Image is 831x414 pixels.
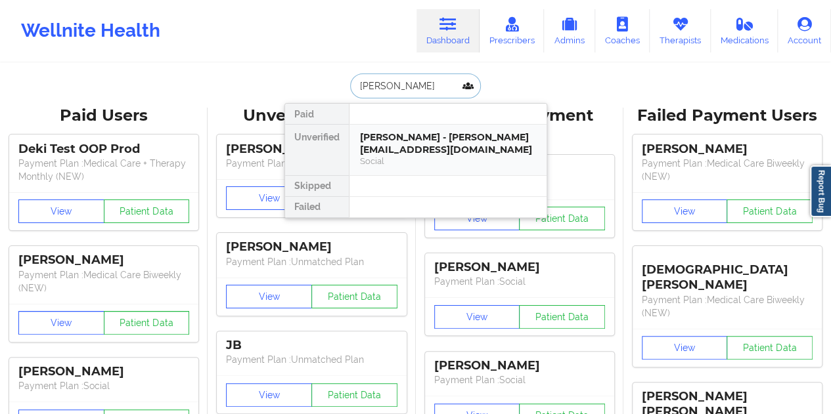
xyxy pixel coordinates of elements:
[642,142,813,157] div: [PERSON_NAME]
[810,165,831,217] a: Report Bug
[519,305,605,329] button: Patient Data
[18,199,104,223] button: View
[642,157,813,183] p: Payment Plan : Medical Care Biweekly (NEW)
[434,207,520,230] button: View
[18,268,189,295] p: Payment Plan : Medical Care Biweekly (NEW)
[360,131,536,155] div: [PERSON_NAME] - [PERSON_NAME][EMAIL_ADDRESS][DOMAIN_NAME]
[727,336,813,360] button: Patient Data
[226,239,397,255] div: [PERSON_NAME]
[226,338,397,353] div: JB
[226,383,312,407] button: View
[285,125,349,176] div: Unverified
[311,285,397,308] button: Patient Data
[18,157,189,183] p: Payment Plan : Medical Care + Therapy Monthly (NEW)
[711,9,778,52] a: Medications
[642,293,813,320] p: Payment Plan : Medical Care Biweekly (NEW)
[727,199,813,223] button: Patient Data
[285,104,349,125] div: Paid
[434,358,605,373] div: [PERSON_NAME]
[642,253,813,293] div: [DEMOGRAPHIC_DATA][PERSON_NAME]
[595,9,650,52] a: Coaches
[650,9,711,52] a: Therapists
[18,364,189,379] div: [PERSON_NAME]
[416,9,480,52] a: Dashboard
[434,373,605,386] p: Payment Plan : Social
[18,142,189,157] div: Deki Test OOP Prod
[9,106,198,126] div: Paid Users
[226,353,397,366] p: Payment Plan : Unmatched Plan
[633,106,822,126] div: Failed Payment Users
[18,379,189,392] p: Payment Plan : Social
[226,285,312,308] button: View
[226,157,397,170] p: Payment Plan : Unmatched Plan
[519,207,605,230] button: Patient Data
[285,176,349,197] div: Skipped
[311,383,397,407] button: Patient Data
[544,9,595,52] a: Admins
[642,199,728,223] button: View
[778,9,831,52] a: Account
[226,142,397,157] div: [PERSON_NAME]
[104,311,190,335] button: Patient Data
[226,255,397,268] p: Payment Plan : Unmatched Plan
[104,199,190,223] button: Patient Data
[434,275,605,288] p: Payment Plan : Social
[18,311,104,335] button: View
[226,186,312,210] button: View
[360,155,536,167] div: Social
[434,260,605,275] div: [PERSON_NAME]
[434,305,520,329] button: View
[642,336,728,360] button: View
[480,9,545,52] a: Prescribers
[285,197,349,218] div: Failed
[217,106,406,126] div: Unverified Users
[18,253,189,268] div: [PERSON_NAME]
